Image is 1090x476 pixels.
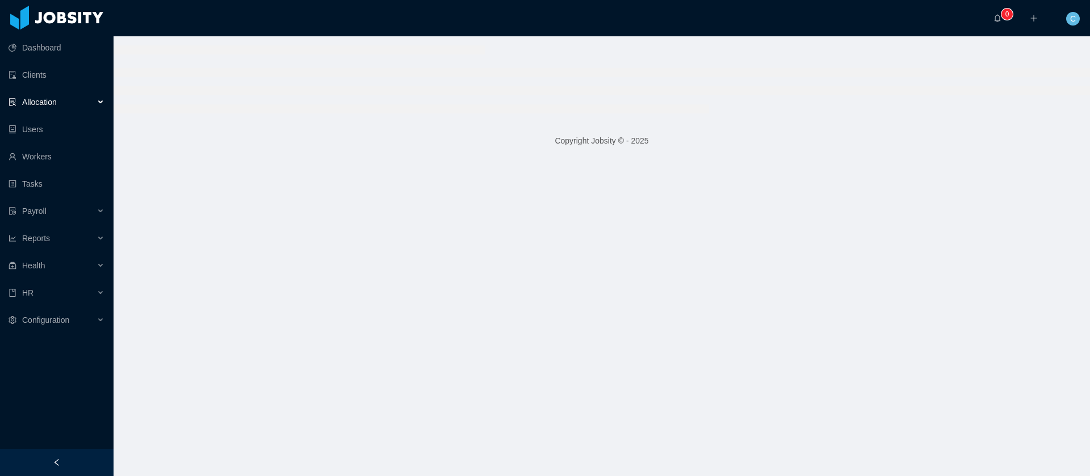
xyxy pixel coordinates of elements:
[22,315,69,325] span: Configuration
[22,234,50,243] span: Reports
[9,36,104,59] a: icon: pie-chartDashboard
[9,316,16,324] i: icon: setting
[9,289,16,297] i: icon: book
[9,118,104,141] a: icon: robotUsers
[9,145,104,168] a: icon: userWorkers
[1070,12,1076,26] span: C
[22,207,47,216] span: Payroll
[9,98,16,106] i: icon: solution
[9,207,16,215] i: icon: file-protect
[9,262,16,269] i: icon: medicine-box
[1030,14,1038,22] i: icon: plus
[114,121,1090,161] footer: Copyright Jobsity © - 2025
[9,172,104,195] a: icon: profileTasks
[9,234,16,242] i: icon: line-chart
[993,14,1001,22] i: icon: bell
[22,98,57,107] span: Allocation
[1001,9,1013,20] sup: 0
[22,261,45,270] span: Health
[22,288,33,297] span: HR
[9,64,104,86] a: icon: auditClients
